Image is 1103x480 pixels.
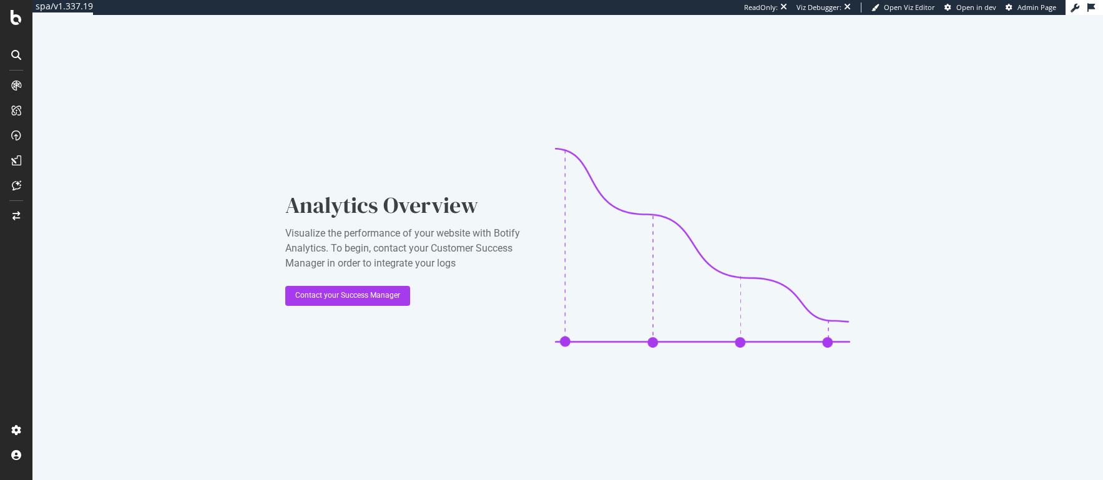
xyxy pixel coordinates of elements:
a: Open Viz Editor [871,2,935,12]
button: Contact your Success Manager [285,286,410,306]
div: Viz Debugger: [797,2,841,12]
img: CaL_T18e.png [555,148,850,348]
span: Open in dev [956,2,996,12]
span: Admin Page [1017,2,1056,12]
div: ReadOnly: [744,2,778,12]
div: Visualize the performance of your website with Botify Analytics. To begin, contact your Customer ... [285,226,535,271]
a: Open in dev [944,2,996,12]
span: Open Viz Editor [884,2,935,12]
div: Contact your Success Manager [295,290,400,301]
a: Admin Page [1006,2,1056,12]
div: Analytics Overview [285,190,535,221]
